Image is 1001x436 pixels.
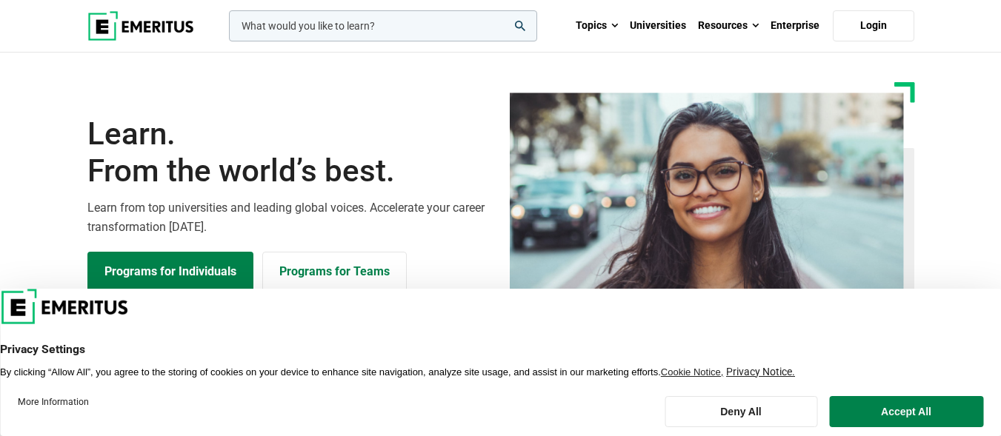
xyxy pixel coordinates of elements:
p: Learn from top universities and leading global voices. Accelerate your career transformation [DATE]. [87,198,492,236]
a: Explore for Business [262,252,407,292]
h1: Learn. [87,115,492,190]
img: Learn from the world's best [510,93,904,325]
input: woocommerce-product-search-field-0 [229,10,537,41]
a: Explore Programs [87,252,253,292]
span: From the world’s best. [87,152,492,190]
a: Login [833,10,914,41]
